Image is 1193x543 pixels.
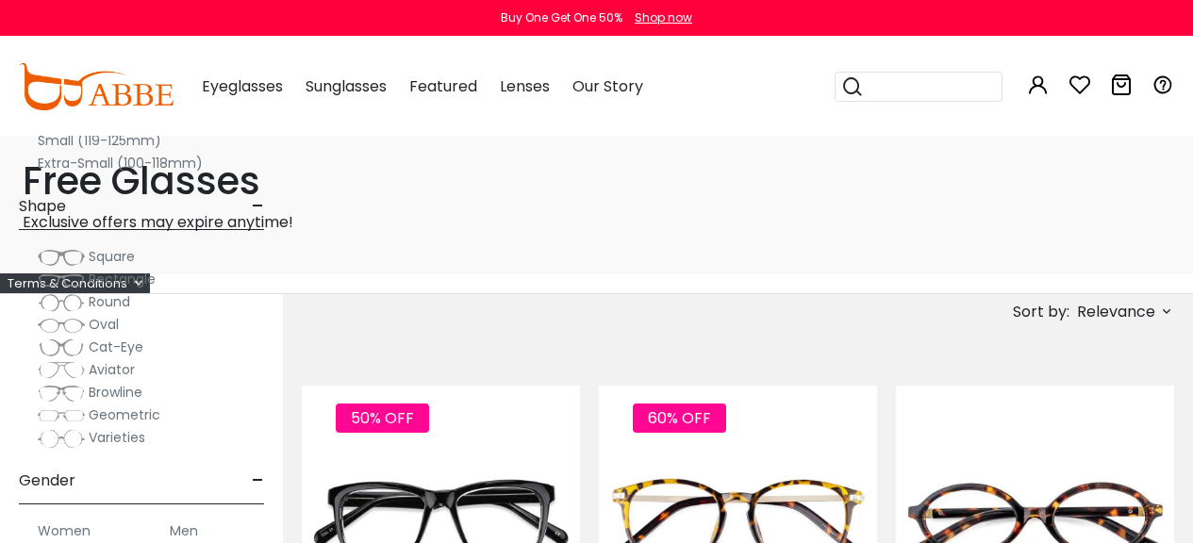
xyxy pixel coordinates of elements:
[38,248,85,267] img: Square.png
[38,152,203,174] label: Extra-Small (100-118mm)
[625,9,692,25] a: Shop now
[89,315,119,334] span: Oval
[38,316,85,335] img: Oval.png
[89,405,160,424] span: Geometric
[252,458,264,503] span: -
[572,75,643,97] span: Our Story
[202,75,283,97] span: Eyeglasses
[89,270,156,288] span: Rectangle
[38,361,85,380] img: Aviator.png
[38,293,85,312] img: Round.png
[38,406,85,425] img: Geometric.png
[252,184,264,229] span: -
[89,337,143,356] span: Cat-Eye
[38,338,85,357] img: Cat-Eye.png
[38,519,91,542] label: Women
[38,129,161,152] label: Small (119-125mm)
[38,384,85,403] img: Browline.png
[38,429,85,449] img: Varieties.png
[23,211,1170,234] p: Exclusive offers may expire anytime!
[89,247,135,266] span: Square
[1077,295,1155,329] span: Relevance
[336,403,429,433] span: 50% OFF
[38,271,85,289] img: Rectangle.png
[19,184,66,229] span: Shape
[500,75,550,97] span: Lenses
[635,9,692,26] div: Shop now
[89,360,135,379] span: Aviator
[409,75,477,97] span: Featured
[170,519,198,542] label: Men
[306,75,387,97] span: Sunglasses
[23,158,1170,204] h1: Free Glasses
[89,292,130,311] span: Round
[19,63,174,110] img: abbeglasses.com
[89,428,145,447] span: Varieties
[1013,301,1069,322] span: Sort by:
[501,9,622,26] div: Buy One Get One 50%
[19,458,75,503] span: Gender
[633,403,726,433] span: 60% OFF
[89,383,142,402] span: Browline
